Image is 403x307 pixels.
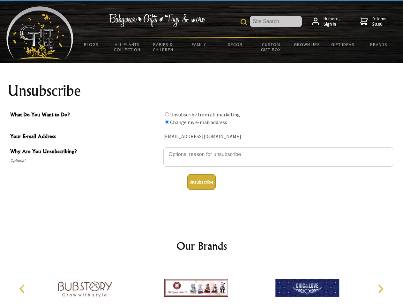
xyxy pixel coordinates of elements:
h1: Unsubscribe [8,83,396,98]
strong: $0.00 [372,21,386,27]
textarea: Why Are You Unsubscribing? [163,147,393,167]
button: Previous [16,282,30,296]
img: product search [241,19,247,25]
a: Grown Ups [289,38,325,51]
span: 0 items [372,16,386,27]
a: Babies & Children [145,38,181,56]
label: Unsubscribe from all marketing [170,111,240,118]
a: Hi there,Sign in [312,16,340,27]
a: BLOGS [73,38,109,51]
a: Decor [217,38,253,51]
strong: Sign in [324,21,340,27]
img: Babywear - Gifts - Toys & more [109,14,205,27]
span: Why Are You Unsubscribing? [10,147,160,157]
label: Change my e-mail address [170,119,227,125]
h2: Our Brands [13,238,391,254]
a: Custom Gift Box [253,38,289,56]
span: Your E-mail Address [10,132,160,142]
div: [EMAIL_ADDRESS][DOMAIN_NAME] [163,132,393,142]
input: Site Search [250,16,302,27]
button: Next [373,282,387,296]
a: Brands [361,38,397,51]
button: Unsubscribe [187,174,216,190]
a: 0 items$0.00 [360,16,386,27]
img: Babyware - Gifts - Toys and more... [6,6,73,59]
span: What Do You Want to Do? [10,111,160,120]
input: What Do You Want to Do? [165,112,169,116]
span: Optional [10,157,160,164]
a: Family [181,38,217,51]
a: Gift Ideas [325,38,361,51]
input: What Do You Want to Do? [165,120,169,124]
span: Hi there, [324,16,340,27]
a: All Plants Collection [109,38,146,56]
